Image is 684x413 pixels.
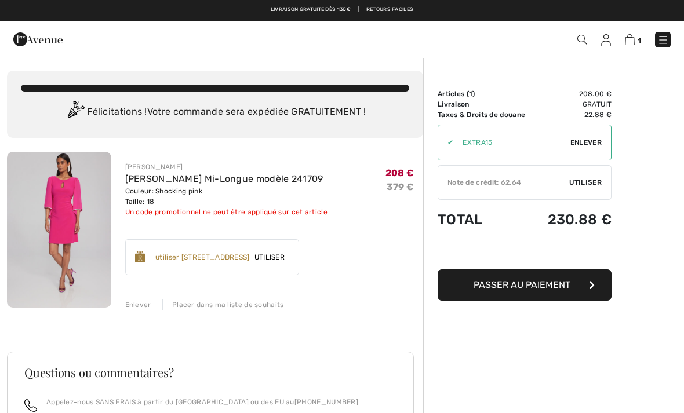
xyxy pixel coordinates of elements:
span: 1 [638,36,641,45]
td: 22.88 € [538,109,612,120]
a: [PERSON_NAME] Mi-Longue modèle 241709 [125,173,323,184]
p: Appelez-nous SANS FRAIS à partir du [GEOGRAPHIC_DATA] ou des EU au [46,397,358,407]
input: Code promo [453,125,570,160]
span: 1 [469,90,472,98]
img: Recherche [577,35,587,45]
iframe: PayPal [438,239,612,265]
div: Un code promotionnel ne peut être appliqué sur cet article [125,207,328,217]
a: [PHONE_NUMBER] [294,398,358,406]
s: 379 € [387,181,414,192]
span: Passer au paiement [474,279,570,290]
img: Panier d'achat [625,34,635,45]
td: 208.00 € [538,89,612,99]
div: ✔ [438,137,453,148]
div: Félicitations ! Votre commande sera expédiée GRATUITEMENT ! [21,101,409,124]
span: Enlever [570,137,602,148]
div: Placer dans ma liste de souhaits [162,299,284,310]
img: Reward-Logo.svg [135,251,145,262]
div: Enlever [125,299,151,310]
img: 1ère Avenue [13,28,63,51]
a: Livraison gratuite dès 130€ [271,6,351,14]
span: Utiliser [250,252,289,262]
img: Congratulation2.svg [64,101,87,124]
span: Utiliser [569,177,602,188]
td: Articles ( ) [438,89,538,99]
span: | [358,6,359,14]
img: Mes infos [601,34,611,46]
a: Retours faciles [366,6,414,14]
td: Gratuit [538,99,612,109]
button: Passer au paiement [438,269,612,301]
img: Robe Fourreau Mi-Longue modèle 241709 [7,152,111,308]
td: 230.88 € [538,200,612,239]
div: Couleur: Shocking pink Taille: 18 [125,186,328,207]
a: 1ère Avenue [13,33,63,44]
div: Note de crédit: 62.64 [438,177,569,188]
a: 1 [625,32,641,46]
td: Livraison [438,99,538,109]
td: Total [438,200,538,239]
div: [PERSON_NAME] [125,162,328,172]
td: Taxes & Droits de douane [438,109,538,120]
span: 208 € [385,167,414,178]
img: call [24,399,37,412]
img: Menu [657,34,669,46]
h3: Questions ou commentaires? [24,367,396,378]
div: utiliser [STREET_ADDRESS] [155,252,250,262]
